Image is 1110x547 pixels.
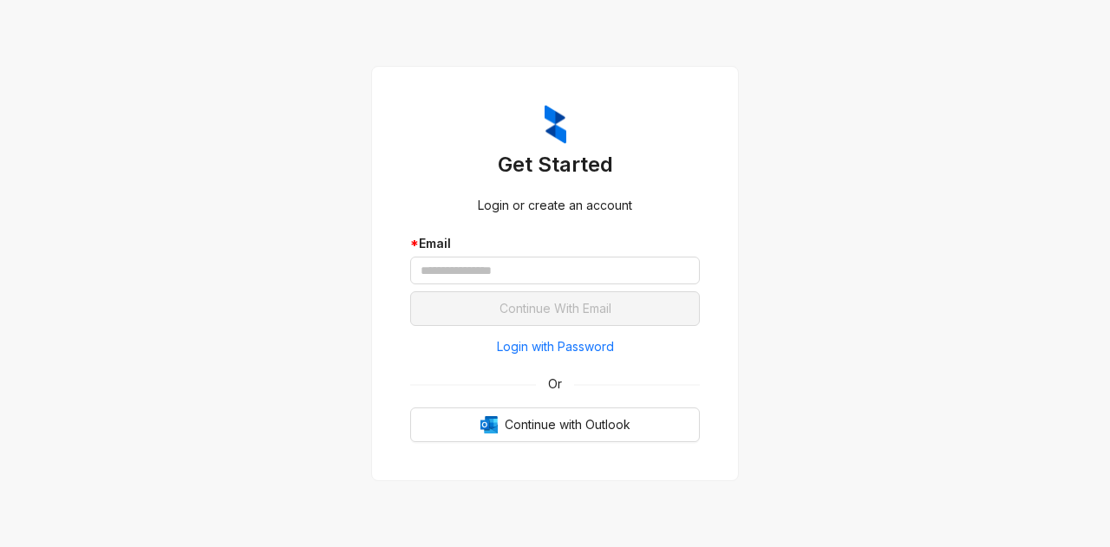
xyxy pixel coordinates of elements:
span: Continue with Outlook [505,415,630,434]
button: Login with Password [410,333,700,361]
span: Login with Password [497,337,614,356]
div: Login or create an account [410,196,700,215]
button: OutlookContinue with Outlook [410,407,700,442]
h3: Get Started [410,151,700,179]
button: Continue With Email [410,291,700,326]
img: Outlook [480,416,498,433]
div: Email [410,234,700,253]
span: Or [536,374,574,394]
img: ZumaIcon [545,105,566,145]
